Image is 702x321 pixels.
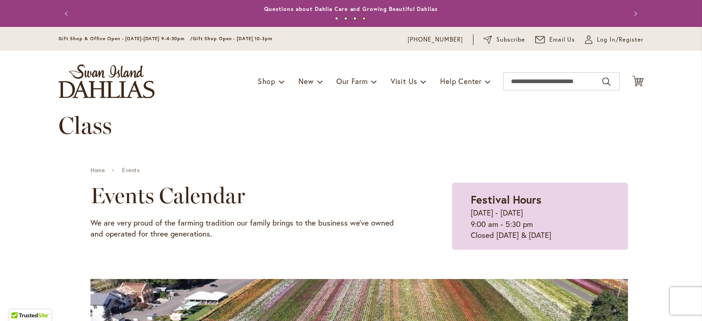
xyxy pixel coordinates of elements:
[90,217,406,240] p: We are very proud of the farming tradition our family brings to the business we've owned and oper...
[496,35,525,44] span: Subscribe
[193,36,272,42] span: Gift Shop Open - [DATE] 10-3pm
[258,76,276,86] span: Shop
[597,35,643,44] span: Log In/Register
[484,35,525,44] a: Subscribe
[440,76,482,86] span: Help Center
[90,167,105,174] a: Home
[535,35,575,44] a: Email Us
[344,17,347,20] button: 2 of 4
[549,35,575,44] span: Email Us
[408,35,463,44] a: [PHONE_NUMBER]
[58,64,154,98] a: store logo
[58,36,193,42] span: Gift Shop & Office Open - [DATE]-[DATE] 9-4:30pm /
[471,192,542,207] strong: Festival Hours
[298,76,314,86] span: New
[58,111,112,140] span: Class
[335,17,338,20] button: 1 of 4
[391,76,417,86] span: Visit Us
[353,17,356,20] button: 3 of 4
[90,183,406,208] h2: Events Calendar
[471,207,609,241] p: [DATE] - [DATE] 9:00 am - 5:30 pm Closed [DATE] & [DATE]
[264,5,437,12] a: Questions about Dahlia Care and Growing Beautiful Dahlias
[58,5,77,23] button: Previous
[585,35,643,44] a: Log In/Register
[362,17,366,20] button: 4 of 4
[7,289,32,314] iframe: Launch Accessibility Center
[336,76,367,86] span: Our Farm
[122,167,140,174] a: Events
[625,5,643,23] button: Next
